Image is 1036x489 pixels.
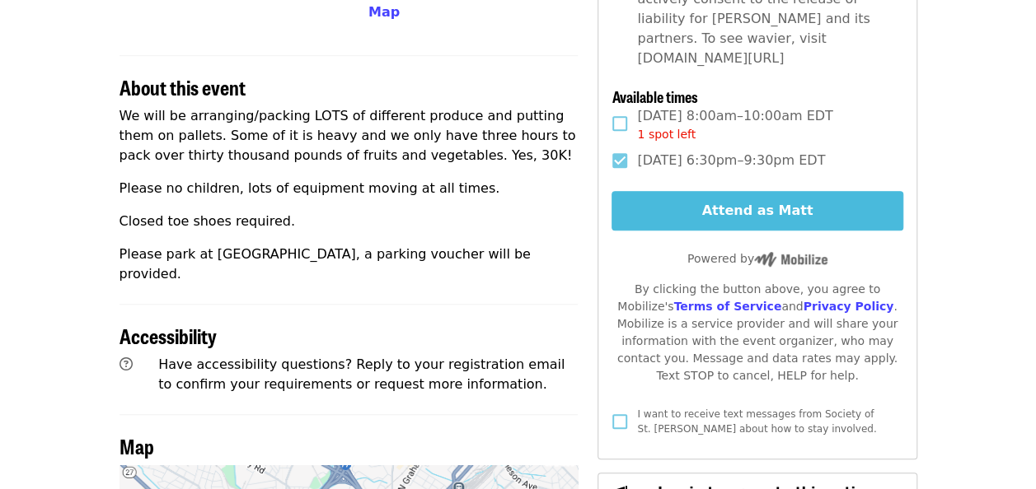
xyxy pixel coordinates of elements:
[120,72,246,101] span: About this event
[612,191,902,231] button: Attend as Matt
[612,281,902,384] div: By clicking the button above, you agree to Mobilize's and . Mobilize is a service provider and wi...
[637,128,696,141] span: 1 spot left
[120,106,579,165] p: We will be arranging/packing LOTS of different produce and putting them on pallets. Some of it is...
[120,212,579,231] p: Closed toe shoes required.
[612,86,697,107] span: Available times
[368,2,400,22] button: Map
[368,4,400,20] span: Map
[754,252,827,267] img: Powered by Mobilize
[637,106,832,143] span: [DATE] 8:00am–10:00am EDT
[120,356,133,372] i: question-circle icon
[687,252,827,265] span: Powered by
[120,179,579,198] p: Please no children, lots of equipment moving at all times.
[673,300,781,313] a: Terms of Service
[120,321,217,350] span: Accessibility
[803,300,893,313] a: Privacy Policy
[637,408,876,435] span: I want to receive text messages from Society of St. [PERSON_NAME] about how to stay involved.
[637,151,825,170] span: [DATE] 6:30pm–9:30pm EDT
[158,356,565,392] span: Have accessibility questions? Reply to your registration email to confirm your requirements or re...
[120,431,154,460] span: Map
[120,244,579,284] p: Please park at [GEOGRAPHIC_DATA], a parking voucher will be provided.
